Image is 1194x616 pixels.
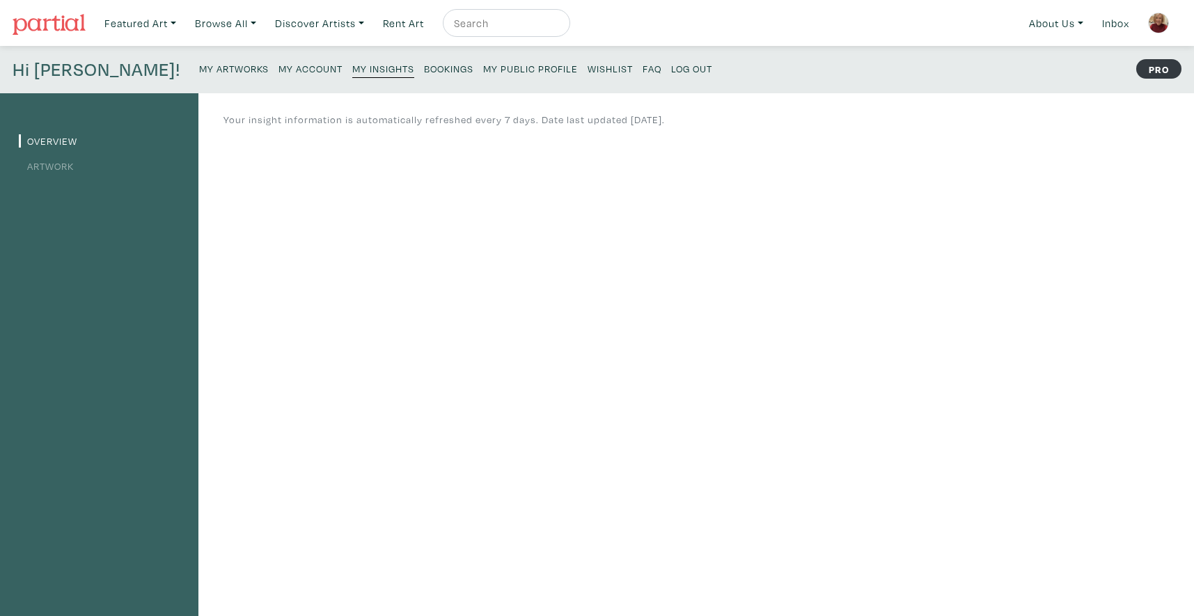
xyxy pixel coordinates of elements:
[352,62,414,75] small: My Insights
[278,62,343,75] small: My Account
[98,9,182,38] a: Featured Art
[1136,59,1181,79] strong: PRO
[424,58,473,77] a: Bookings
[643,58,661,77] a: FAQ
[671,62,712,75] small: Log Out
[1148,13,1169,33] img: phpThumb.php
[13,58,180,81] h4: Hi [PERSON_NAME]!
[278,58,343,77] a: My Account
[643,62,661,75] small: FAQ
[424,62,473,75] small: Bookings
[377,9,430,38] a: Rent Art
[483,62,578,75] small: My Public Profile
[19,159,74,173] a: Artwork
[223,112,665,127] p: Your insight information is automatically refreshed every 7 days. Date last updated [DATE].
[352,58,414,78] a: My Insights
[453,15,557,32] input: Search
[199,62,269,75] small: My Artworks
[671,58,712,77] a: Log Out
[1096,9,1136,38] a: Inbox
[588,62,633,75] small: Wishlist
[269,9,370,38] a: Discover Artists
[199,58,269,77] a: My Artworks
[19,134,77,148] a: Overview
[588,58,633,77] a: Wishlist
[483,58,578,77] a: My Public Profile
[189,9,262,38] a: Browse All
[1023,9,1090,38] a: About Us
